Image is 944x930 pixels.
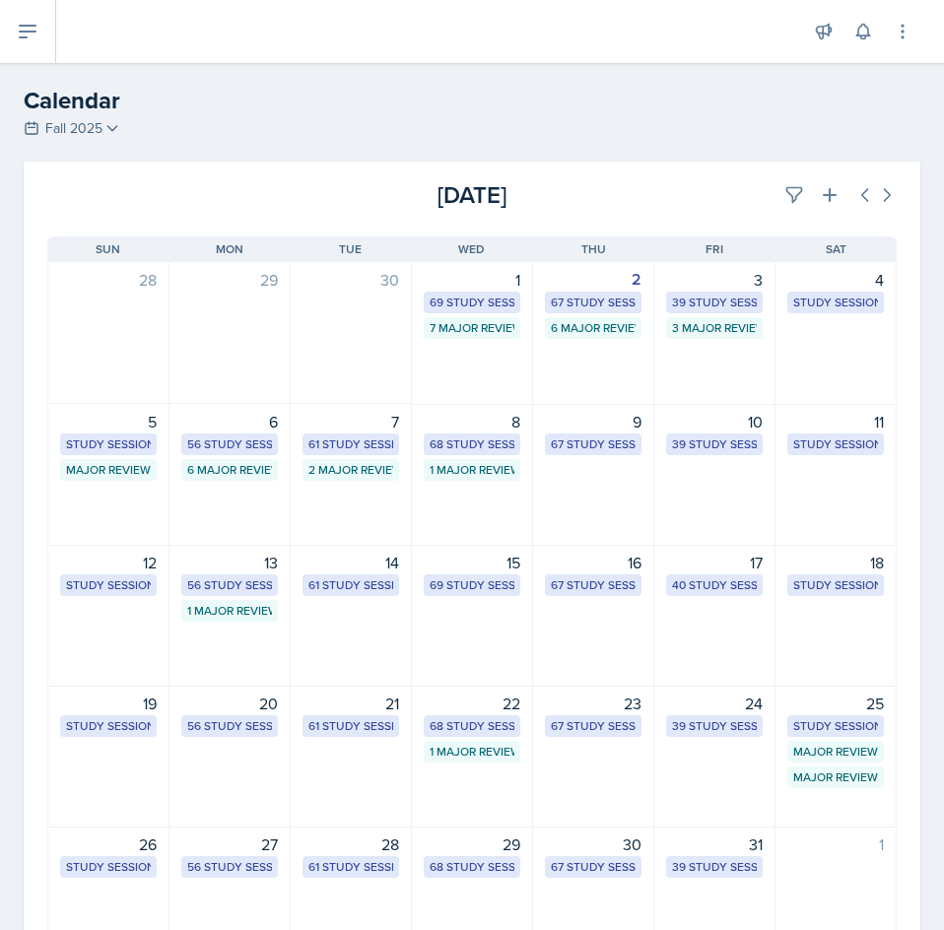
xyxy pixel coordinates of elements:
[308,858,393,876] div: 61 Study Sessions
[308,576,393,594] div: 61 Study Sessions
[672,294,757,311] div: 39 Study Sessions
[672,717,757,735] div: 39 Study Sessions
[424,551,520,574] div: 15
[187,435,272,453] div: 56 Study Sessions
[187,717,272,735] div: 56 Study Sessions
[430,319,514,337] div: 7 Major Review Sessions
[581,240,606,258] span: Thu
[551,294,636,311] div: 67 Study Sessions
[187,576,272,594] div: 56 Study Sessions
[430,294,514,311] div: 69 Study Sessions
[430,743,514,761] div: 1 Major Review Session
[430,435,514,453] div: 68 Study Sessions
[545,551,641,574] div: 16
[60,551,157,574] div: 12
[66,435,151,453] div: Study Session
[181,410,278,433] div: 6
[787,551,884,574] div: 18
[66,461,151,479] div: Major Review Session
[424,268,520,292] div: 1
[24,83,920,118] h2: Calendar
[60,268,157,292] div: 28
[545,410,641,433] div: 9
[672,858,757,876] div: 39 Study Sessions
[672,435,757,453] div: 39 Study Sessions
[666,692,763,715] div: 24
[787,692,884,715] div: 25
[303,692,399,715] div: 21
[308,717,393,735] div: 61 Study Sessions
[793,768,878,786] div: Major Review Session
[60,692,157,715] div: 19
[666,551,763,574] div: 17
[308,461,393,479] div: 2 Major Review Sessions
[545,268,641,292] div: 2
[430,858,514,876] div: 68 Study Sessions
[187,858,272,876] div: 56 Study Sessions
[66,858,151,876] div: Study Session
[60,832,157,856] div: 26
[308,435,393,453] div: 61 Study Sessions
[424,832,520,856] div: 29
[672,576,757,594] div: 40 Study Sessions
[216,240,243,258] span: Mon
[330,177,613,213] div: [DATE]
[430,461,514,479] div: 1 Major Review Session
[793,743,878,761] div: Major Review Session
[551,319,636,337] div: 6 Major Review Sessions
[666,832,763,856] div: 31
[187,461,272,479] div: 6 Major Review Sessions
[666,268,763,292] div: 3
[96,240,120,258] span: Sun
[551,435,636,453] div: 67 Study Sessions
[551,717,636,735] div: 67 Study Sessions
[181,832,278,856] div: 27
[66,576,151,594] div: Study Session
[303,551,399,574] div: 14
[793,435,878,453] div: Study Session
[424,692,520,715] div: 22
[793,717,878,735] div: Study Session
[303,410,399,433] div: 7
[303,268,399,292] div: 30
[793,576,878,594] div: Study Session
[458,240,485,258] span: Wed
[66,717,151,735] div: Study Session
[545,832,641,856] div: 30
[826,240,846,258] span: Sat
[672,319,757,337] div: 3 Major Review Sessions
[793,294,878,311] div: Study Session
[787,268,884,292] div: 4
[60,410,157,433] div: 5
[181,692,278,715] div: 20
[706,240,723,258] span: Fri
[424,410,520,433] div: 8
[181,268,278,292] div: 29
[187,602,272,620] div: 1 Major Review Session
[551,858,636,876] div: 67 Study Sessions
[787,410,884,433] div: 11
[181,551,278,574] div: 13
[45,118,102,139] span: Fall 2025
[430,576,514,594] div: 69 Study Sessions
[339,240,362,258] span: Tue
[303,832,399,856] div: 28
[551,576,636,594] div: 67 Study Sessions
[666,410,763,433] div: 10
[430,717,514,735] div: 68 Study Sessions
[545,692,641,715] div: 23
[787,832,884,856] div: 1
